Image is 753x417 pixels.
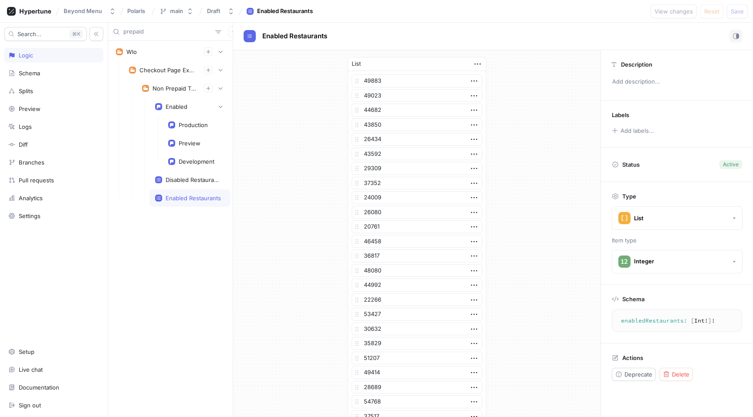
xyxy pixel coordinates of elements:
div: Diff [19,141,28,148]
input: Enter number here [352,279,482,292]
a: Documentation [4,380,103,395]
textarea: enabledRestaurants: [Int!]! [616,313,738,329]
span: Deprecate [624,372,652,377]
input: Enter number here [352,89,482,102]
input: Enter number here [352,366,482,379]
div: Settings [19,212,41,219]
p: Status [622,158,640,171]
div: Schema [19,70,40,77]
button: Save [727,4,748,18]
div: Splits [19,87,33,94]
div: Integer [634,258,654,265]
div: main [170,7,183,15]
div: Pull requests [19,177,54,184]
button: View changes [651,4,697,18]
p: Add description... [608,74,746,89]
input: Enter number here [352,104,482,117]
div: Checkout Page Experiments [139,67,197,74]
div: Non Prepaid Tips Experiment [153,85,197,92]
input: Enter number here [352,162,482,175]
div: Logs [19,123,32,130]
span: Reset [704,9,719,14]
span: Delete [672,372,689,377]
div: Logic [19,52,33,59]
input: Enter number here [352,395,482,408]
input: Enter number here [352,191,482,204]
input: Enter number here [352,352,482,365]
div: Enabled Restaurants [257,7,313,16]
input: Enter number here [352,293,482,306]
input: Enter number here [352,264,482,277]
button: Beyond Menu [60,4,119,18]
div: Analytics [19,195,43,202]
button: Reset [700,4,723,18]
div: K [69,30,83,38]
input: Enter number here [352,235,482,248]
div: Wlo [126,48,137,55]
span: Save [731,9,744,14]
div: Enabled Restaurants [166,195,221,202]
div: Setup [19,348,34,355]
input: Enter number here [352,148,482,161]
div: Preview [19,105,41,112]
input: Search... [123,27,212,36]
p: Type [622,193,636,200]
input: Enter number here [352,308,482,321]
input: Enter number here [352,206,482,219]
div: Active [723,161,739,168]
button: Add labels... [609,125,657,136]
p: Actions [622,354,643,361]
button: Integer [612,250,743,273]
input: Enter number here [352,249,482,262]
span: Search... [17,31,41,37]
div: Documentation [19,384,59,391]
input: Enter number here [352,337,482,350]
input: Enter number here [352,133,482,146]
p: Labels [612,111,629,118]
input: Enter number here [352,381,482,394]
button: main [156,4,197,18]
input: Enter number here [352,220,482,233]
input: Enter number here [352,177,482,190]
div: Sign out [19,402,41,409]
div: Beyond Menu [64,7,102,15]
span: Enabled Restaurants [262,33,327,40]
div: Disabled Restaurants [166,176,221,183]
div: Enabled [166,103,187,110]
button: Draft [204,4,238,18]
input: Enter number here [352,74,482,87]
input: Enter number here [352,118,482,131]
div: Preview [179,140,200,147]
p: Schema [622,296,644,303]
span: View changes [655,9,693,14]
div: Draft [207,7,220,15]
div: List [352,60,361,68]
button: Delete [659,368,693,381]
div: Live chat [19,366,43,373]
button: Deprecate [612,368,656,381]
div: Development [179,158,214,165]
button: Search...K [4,27,87,41]
p: Description [621,61,652,68]
p: Item type [612,236,742,245]
div: List [634,215,644,222]
input: Enter number here [352,323,482,336]
div: Branches [19,159,44,166]
span: Polaris [127,8,145,14]
div: Production [179,121,208,128]
button: List [612,206,743,230]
